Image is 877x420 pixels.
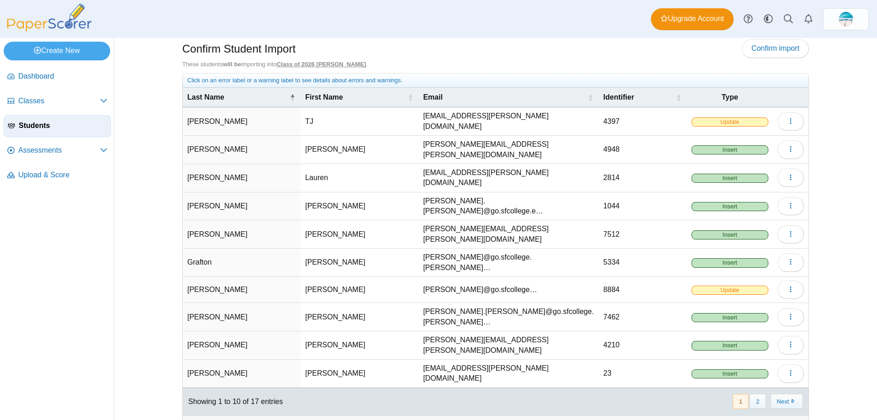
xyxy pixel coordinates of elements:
td: [PERSON_NAME] [301,192,418,221]
td: [PERSON_NAME] [183,303,301,331]
a: Confirm import [742,39,809,58]
td: 4397 [599,107,687,136]
td: [PERSON_NAME] [183,192,301,221]
div: These students importing into . [182,60,809,69]
nav: pagination [732,394,803,409]
td: 1044 [599,192,687,221]
span: Insert [692,313,768,322]
td: [EMAIL_ADDRESS][PERSON_NAME][DOMAIN_NAME] [418,107,598,136]
span: Insert [692,145,768,154]
span: Insert [692,230,768,239]
span: Identifier [603,93,634,101]
div: Click on an error label or a warning label to see details about errors and warnings. [187,76,804,85]
td: 5334 [599,249,687,277]
td: [PERSON_NAME] [301,220,418,249]
td: [PERSON_NAME][EMAIL_ADDRESS][PERSON_NAME][DOMAIN_NAME] [418,220,598,249]
td: [PERSON_NAME] [183,331,301,360]
span: Upload & Score [18,170,107,180]
span: Dashboard [18,71,107,81]
a: Create New [4,42,110,60]
td: [EMAIL_ADDRESS][PERSON_NAME][DOMAIN_NAME] [418,360,598,388]
a: Classes [4,90,111,112]
td: Lauren [301,164,418,192]
span: Insert [692,258,768,267]
span: Identifier : Activate to sort [676,88,682,107]
span: Students [19,121,107,131]
button: 2 [750,394,766,409]
span: Email : Activate to sort [588,88,593,107]
td: [EMAIL_ADDRESS][PERSON_NAME][DOMAIN_NAME] [418,164,598,192]
td: 2814 [599,164,687,192]
div: Showing 1 to 10 of 17 entries [183,388,283,415]
span: Confirm import [751,44,799,52]
td: [PERSON_NAME] [183,277,301,303]
td: [PERSON_NAME] [301,277,418,303]
a: Students [4,115,111,137]
span: Insert [692,341,768,350]
button: 1 [733,394,749,409]
a: Upgrade Account [651,8,734,30]
td: 7462 [599,303,687,331]
span: Chrissy Greenberg [839,12,853,27]
td: [PERSON_NAME][EMAIL_ADDRESS][PERSON_NAME][DOMAIN_NAME] [418,331,598,360]
td: 7512 [599,220,687,249]
span: Upgrade Account [660,14,724,24]
button: Next [771,394,803,409]
td: [PERSON_NAME] [301,331,418,360]
span: Update [692,117,768,127]
img: ps.H1yuw66FtyTk4FxR [839,12,853,27]
span: First Name : Activate to sort [407,88,413,107]
td: TJ [301,107,418,136]
td: Grafton [183,249,301,277]
td: 23 [599,360,687,388]
a: Alerts [798,9,819,29]
span: Last Name [187,93,224,101]
span: forrest.trevor@go.sfcollege.edu [423,197,543,215]
a: PaperScorer [4,25,95,33]
span: Last Name : Activate to invert sorting [290,88,295,107]
a: Dashboard [4,66,111,88]
td: 4210 [599,331,687,360]
td: [PERSON_NAME] [301,136,418,164]
h1: Confirm Student Import [182,41,296,57]
img: PaperScorer [4,4,95,32]
span: Assessments [18,145,100,155]
td: [PERSON_NAME] [301,303,418,331]
u: Class of 2026 [PERSON_NAME] [277,61,366,68]
span: Insert [692,202,768,211]
td: [PERSON_NAME] [183,360,301,388]
td: 8884 [599,277,687,303]
td: [PERSON_NAME][EMAIL_ADDRESS][PERSON_NAME][DOMAIN_NAME] [418,136,598,164]
span: Kaitlyn.kaufmann@go.sfcollege.edu [423,286,537,293]
b: will be [223,61,241,68]
span: Update [692,286,768,295]
span: Classes [18,96,100,106]
td: [PERSON_NAME] [183,220,301,249]
a: Upload & Score [4,165,111,186]
a: Assessments [4,140,111,162]
span: Insert [692,369,768,378]
a: ps.H1yuw66FtyTk4FxR [823,8,869,30]
span: Insert [692,174,768,183]
span: First Name [305,93,343,101]
td: [PERSON_NAME] [183,107,301,136]
span: Type [722,93,738,101]
span: Email [423,93,443,101]
td: [PERSON_NAME] [183,164,301,192]
td: [PERSON_NAME] [183,136,301,164]
td: [PERSON_NAME] [301,360,418,388]
td: [PERSON_NAME] [301,249,418,277]
td: 4948 [599,136,687,164]
span: Cameron.keller@go.sfcollege.edu [423,308,594,325]
span: bryant.grafton@go.sfcollege.edu [423,253,532,271]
